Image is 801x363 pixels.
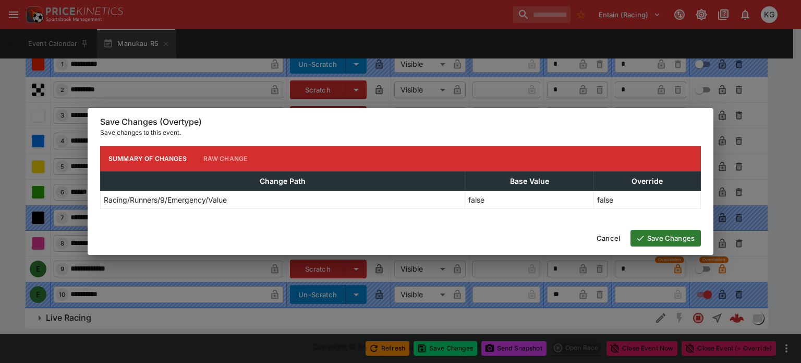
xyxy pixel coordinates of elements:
[100,146,195,171] button: Summary of Changes
[590,230,626,247] button: Cancel
[630,230,701,247] button: Save Changes
[195,146,256,171] button: Raw Change
[594,191,701,208] td: false
[100,127,701,138] p: Save changes to this event.
[465,171,594,191] th: Base Value
[594,171,701,191] th: Override
[100,116,701,127] h6: Save Changes (Overtype)
[465,191,594,208] td: false
[104,194,227,205] p: Racing/Runners/9/Emergency/Value
[101,171,465,191] th: Change Path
